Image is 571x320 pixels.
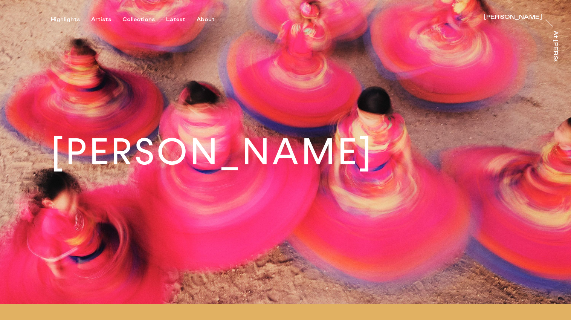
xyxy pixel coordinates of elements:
button: Latest [166,16,197,23]
a: [PERSON_NAME] [484,14,542,22]
div: About [197,16,215,23]
h1: [PERSON_NAME] [51,134,374,170]
button: Collections [122,16,166,23]
div: At [PERSON_NAME] [552,31,558,98]
div: Latest [166,16,185,23]
div: Highlights [51,16,80,23]
button: Highlights [51,16,91,23]
div: Collections [122,16,155,23]
button: About [197,16,226,23]
div: Artists [91,16,111,23]
a: At [PERSON_NAME] [551,31,558,61]
button: Artists [91,16,122,23]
